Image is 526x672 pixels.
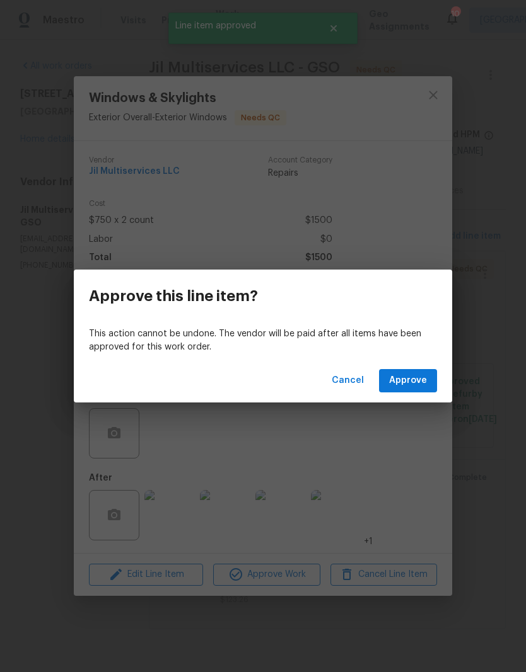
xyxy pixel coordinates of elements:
span: Cancel [332,373,364,389]
button: Cancel [327,369,369,392]
h3: Approve this line item? [89,287,258,305]
p: This action cannot be undone. The vendor will be paid after all items have been approved for this... [89,327,437,354]
span: Approve [389,373,427,389]
button: Approve [379,369,437,392]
